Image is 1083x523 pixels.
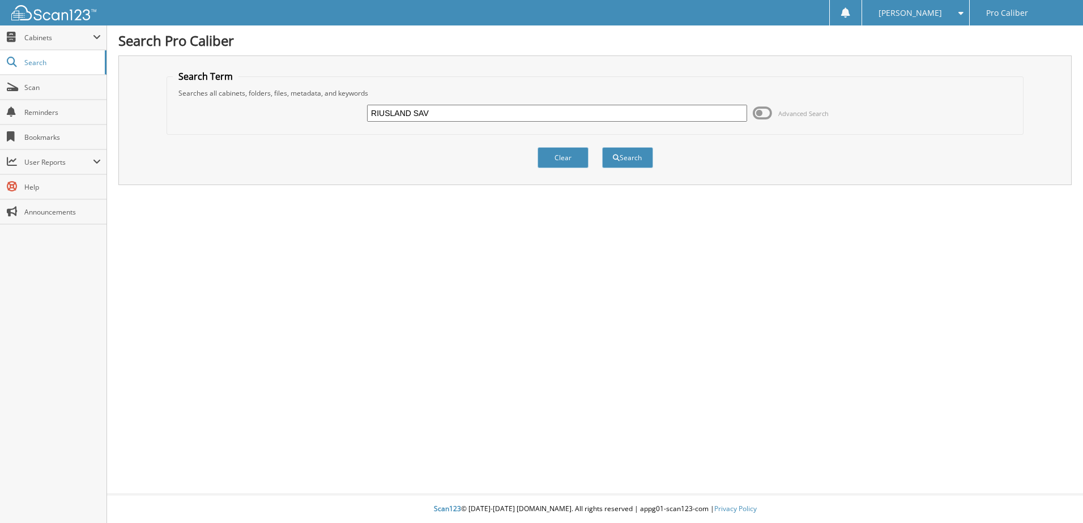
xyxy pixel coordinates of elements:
span: Scan123 [434,504,461,513]
span: Help [24,182,101,192]
div: Searches all cabinets, folders, files, metadata, and keywords [173,88,1017,98]
button: Clear [538,147,589,168]
span: Advanced Search [778,109,829,118]
span: Scan [24,83,101,92]
span: Reminders [24,108,101,117]
span: Bookmarks [24,132,101,142]
div: © [DATE]-[DATE] [DOMAIN_NAME]. All rights reserved | appg01-scan123-com | [107,495,1083,523]
img: scan123-logo-white.svg [11,5,96,20]
span: [PERSON_NAME] [879,10,942,16]
h1: Search Pro Caliber [118,31,1072,50]
iframe: Chat Widget [1026,469,1083,523]
span: Pro Caliber [986,10,1028,16]
a: Privacy Policy [714,504,757,513]
span: Search [24,58,99,67]
span: Announcements [24,207,101,217]
button: Search [602,147,653,168]
legend: Search Term [173,70,238,83]
span: User Reports [24,157,93,167]
span: Cabinets [24,33,93,42]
